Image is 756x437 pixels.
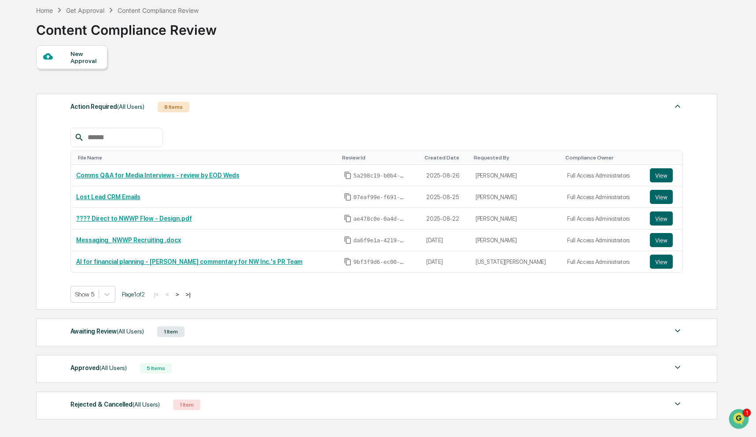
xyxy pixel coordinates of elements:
[76,215,192,222] a: ???? Direct to NWWP Flow - Design.pdf
[650,211,677,226] a: View
[76,193,140,200] a: Lost Lead CRM Emails
[344,236,352,244] span: Copy Id
[344,171,352,179] span: Copy Id
[562,165,645,186] td: Full Access Administrators
[650,233,677,247] a: View
[650,168,677,182] a: View
[728,408,752,432] iframe: Open customer support
[150,70,160,81] button: Start new chat
[344,193,352,201] span: Copy Id
[354,172,406,179] span: 5a298c19-b0b4-4f14-a898-0c075d43b09e
[9,157,16,164] div: 🖐️
[173,291,182,298] button: >
[9,67,25,83] img: 1746055101610-c473b297-6a78-478c-a979-82029cc54cd1
[344,215,352,222] span: Copy Id
[158,102,189,112] div: 8 Items
[27,120,71,127] span: [PERSON_NAME]
[470,186,562,208] td: [PERSON_NAME]
[470,208,562,230] td: [PERSON_NAME]
[73,120,76,127] span: •
[64,157,71,164] div: 🗄️
[421,165,470,186] td: 2025-08-26
[650,190,673,204] button: View
[470,165,562,186] td: [PERSON_NAME]
[76,172,240,179] a: Comms Q&A for Media Interviews - review by EOD Weds
[18,156,57,165] span: Preclearance
[118,7,199,14] div: Content Compliance Review
[183,291,193,298] button: >|
[70,399,160,410] div: Rejected & Cancelled
[73,156,109,165] span: Attestations
[474,155,558,161] div: Toggle SortBy
[9,19,160,33] p: How can we help?
[650,233,673,247] button: View
[652,155,679,161] div: Toggle SortBy
[421,251,470,272] td: [DATE]
[470,251,562,272] td: [US_STATE][PERSON_NAME]
[78,120,97,127] span: Aug 13
[100,364,127,371] span: (All Users)
[60,153,113,169] a: 🗄️Attestations
[36,15,217,38] div: Content Compliance Review
[88,195,107,201] span: Pylon
[672,362,683,373] img: caret
[117,328,144,335] span: (All Users)
[5,170,59,185] a: 🔎Data Lookup
[5,153,60,169] a: 🖐️Preclearance
[18,67,34,83] img: 8933085812038_c878075ebb4cc5468115_72.jpg
[342,155,418,161] div: Toggle SortBy
[650,211,673,226] button: View
[163,291,172,298] button: <
[133,401,160,408] span: (All Users)
[565,155,641,161] div: Toggle SortBy
[66,7,104,14] div: Get Approval
[62,194,107,201] a: Powered byPylon
[76,258,302,265] a: AI for financial planning - [PERSON_NAME] commentary for NW Inc.'s PR Team
[9,111,23,126] img: Jack Rasmussen
[18,173,55,182] span: Data Lookup
[18,120,25,127] img: 1746055101610-c473b297-6a78-478c-a979-82029cc54cd1
[70,326,144,337] div: Awaiting Review
[562,208,645,230] td: Full Access Administrators
[40,76,121,83] div: We're available if you need us!
[672,101,683,111] img: caret
[173,400,200,410] div: 1 Item
[76,237,181,244] a: Messaging_ NWWP Recruiting .docx
[470,230,562,251] td: [PERSON_NAME]
[354,259,406,266] span: 9bf3f9d6-ec00-4609-a326-e373718264ae
[70,362,127,374] div: Approved
[421,208,470,230] td: 2025-08-22
[650,190,677,204] a: View
[344,258,352,266] span: Copy Id
[562,251,645,272] td: Full Access Administrators
[650,255,677,269] a: View
[78,155,335,161] div: Toggle SortBy
[562,230,645,251] td: Full Access Administrators
[421,230,470,251] td: [DATE]
[672,326,683,336] img: caret
[9,174,16,181] div: 🔎
[40,67,144,76] div: Start new chat
[354,215,406,222] span: ae478c0e-0a4d-4479-b16b-62d7dbbc97dc
[70,101,144,112] div: Action Required
[122,291,145,298] span: Page 1 of 2
[650,168,673,182] button: View
[354,194,406,201] span: 07eaf99e-f691-4635-bec0-b07538373424
[562,186,645,208] td: Full Access Administrators
[424,155,467,161] div: Toggle SortBy
[151,291,162,298] button: |<
[354,237,406,244] span: da6f9e1a-4219-4e4e-b65c-239f9f1a8151
[36,7,53,14] div: Home
[157,326,184,337] div: 1 Item
[70,50,100,64] div: New Approval
[117,103,144,110] span: (All Users)
[136,96,160,107] button: See all
[650,255,673,269] button: View
[9,98,59,105] div: Past conversations
[672,399,683,409] img: caret
[140,363,172,374] div: 5 Items
[421,186,470,208] td: 2025-08-25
